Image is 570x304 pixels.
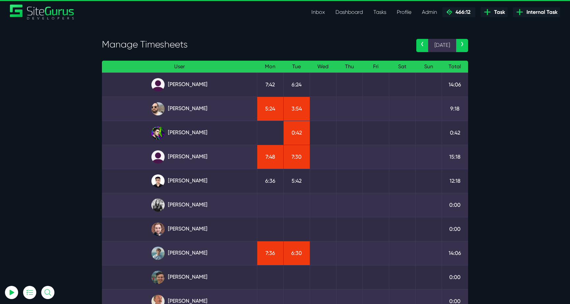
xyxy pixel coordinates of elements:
img: default_qrqg0b.png [151,150,165,164]
td: 15:18 [442,145,468,169]
a: [PERSON_NAME] [107,174,252,188]
a: [PERSON_NAME] [107,247,252,260]
span: 466:12 [453,9,470,15]
td: 0:00 [442,217,468,241]
a: [PERSON_NAME] [107,223,252,236]
h3: Manage Timesheets [102,39,406,50]
a: SiteGurus [10,5,75,19]
a: [PERSON_NAME] [107,126,252,139]
span: Internal Task [524,8,557,16]
th: Mon [257,61,283,73]
a: [PERSON_NAME] [107,150,252,164]
img: tfogtqcjwjterk6idyiu.jpg [151,223,165,236]
img: esb8jb8dmrsykbqurfoz.jpg [151,271,165,284]
td: 7:30 [283,145,310,169]
td: 14:06 [442,241,468,265]
th: User [102,61,257,73]
td: 6:30 [283,241,310,265]
span: Task [491,8,505,16]
td: 5:24 [257,97,283,121]
a: › [456,39,468,52]
th: Sat [389,61,415,73]
th: Wed [310,61,336,73]
a: [PERSON_NAME] [107,78,252,91]
th: Fri [363,61,389,73]
td: 0:00 [442,265,468,289]
a: Tasks [368,6,392,19]
img: xv1kmavyemxtguplm5ir.png [151,174,165,188]
td: 3:54 [283,97,310,121]
td: 6:36 [257,169,283,193]
a: [PERSON_NAME] [107,102,252,115]
a: Profile [392,6,417,19]
th: Total [442,61,468,73]
td: 12:18 [442,169,468,193]
a: Internal Task [513,7,560,17]
td: 0:42 [442,121,468,145]
a: Admin [417,6,442,19]
th: Tue [283,61,310,73]
a: [PERSON_NAME] [107,198,252,212]
td: 6:24 [283,73,310,97]
img: rxuxidhawjjb44sgel4e.png [151,126,165,139]
a: ‹ [416,39,428,52]
td: 5:42 [283,169,310,193]
td: 14:06 [442,73,468,97]
td: 0:00 [442,193,468,217]
td: 9:18 [442,97,468,121]
img: default_qrqg0b.png [151,78,165,91]
img: ublsy46zpoyz6muduycb.jpg [151,102,165,115]
td: 7:36 [257,241,283,265]
td: 0:42 [283,121,310,145]
img: Sitegurus Logo [10,5,75,19]
span: [DATE] [428,39,456,52]
a: [PERSON_NAME] [107,271,252,284]
a: 466:12 [442,7,475,17]
img: rgqpcqpgtbr9fmz9rxmm.jpg [151,198,165,212]
td: 7:42 [257,73,283,97]
td: 7:48 [257,145,283,169]
th: Sun [415,61,442,73]
th: Thu [336,61,363,73]
a: Inbox [306,6,330,19]
a: Task [481,7,508,17]
a: Dashboard [330,6,368,19]
img: tkl4csrki1nqjgf0pb1z.png [151,247,165,260]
